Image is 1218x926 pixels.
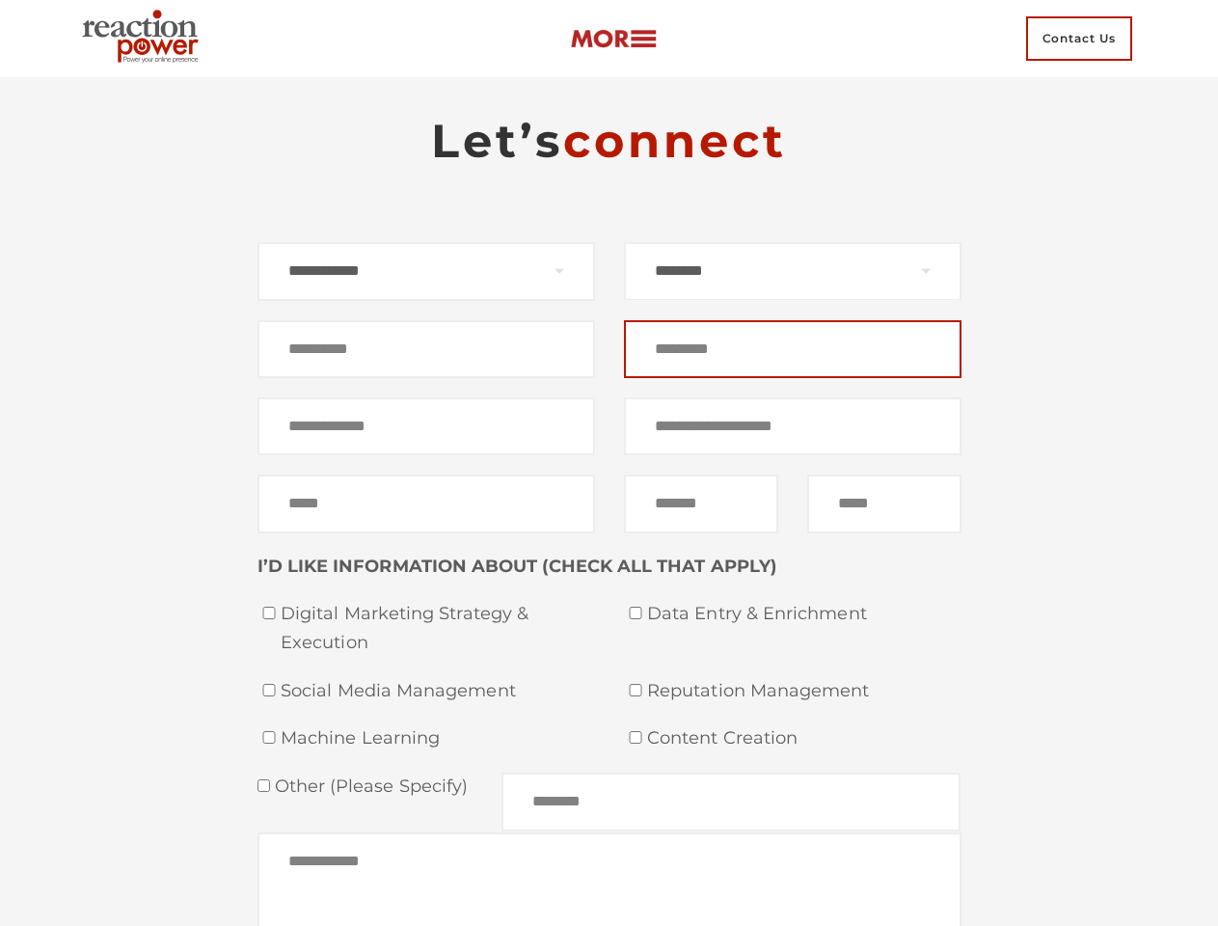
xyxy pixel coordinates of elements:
img: Executive Branding | Personal Branding Agency [74,4,214,73]
img: more-btn.png [570,28,657,50]
span: Other (please specify) [270,776,469,797]
span: Content Creation [647,724,961,753]
span: Reputation Management [647,677,961,706]
span: Data Entry & Enrichment [647,600,961,629]
span: Social Media Management [281,677,595,706]
h2: Let’s [257,112,961,170]
span: Machine Learning [281,724,595,753]
span: connect [563,113,787,169]
strong: I’D LIKE INFORMATION ABOUT (CHECK ALL THAT APPLY) [257,556,777,577]
span: Contact Us [1026,16,1132,61]
span: Digital Marketing Strategy & Execution [281,600,595,657]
